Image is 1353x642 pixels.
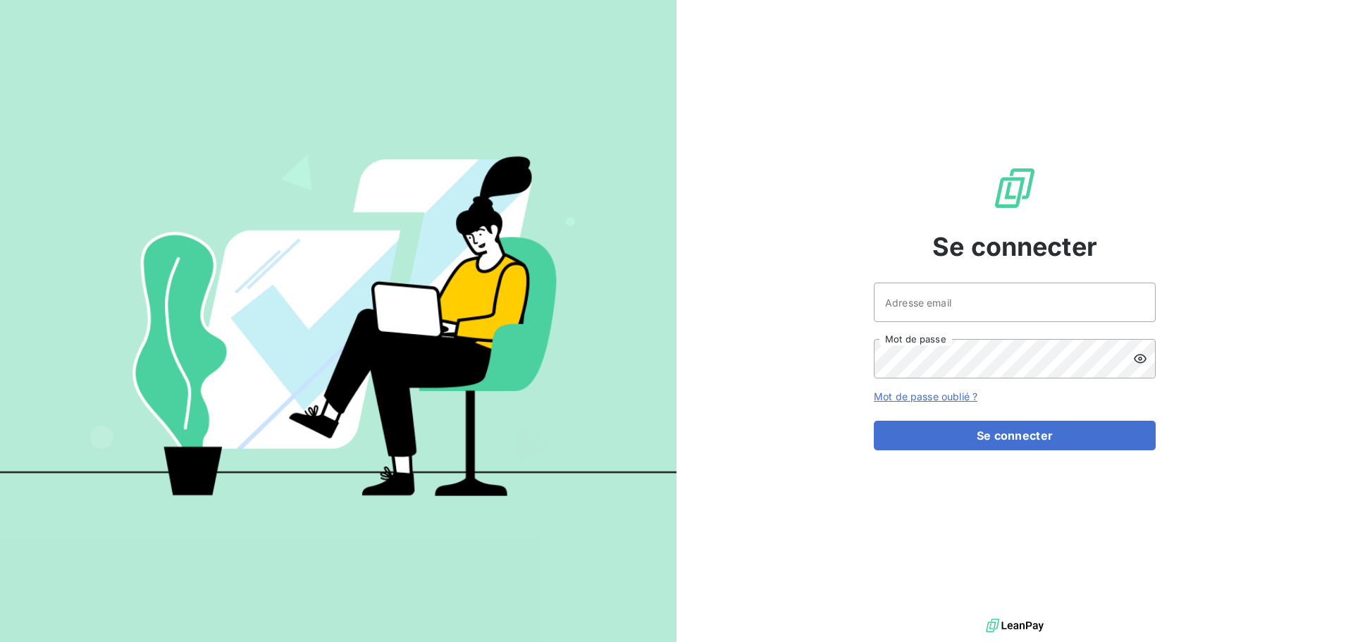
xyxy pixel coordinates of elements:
button: Se connecter [874,421,1156,450]
span: Se connecter [932,228,1097,266]
a: Mot de passe oublié ? [874,390,977,402]
img: Logo LeanPay [992,166,1037,211]
img: logo [986,615,1044,636]
input: placeholder [874,283,1156,322]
